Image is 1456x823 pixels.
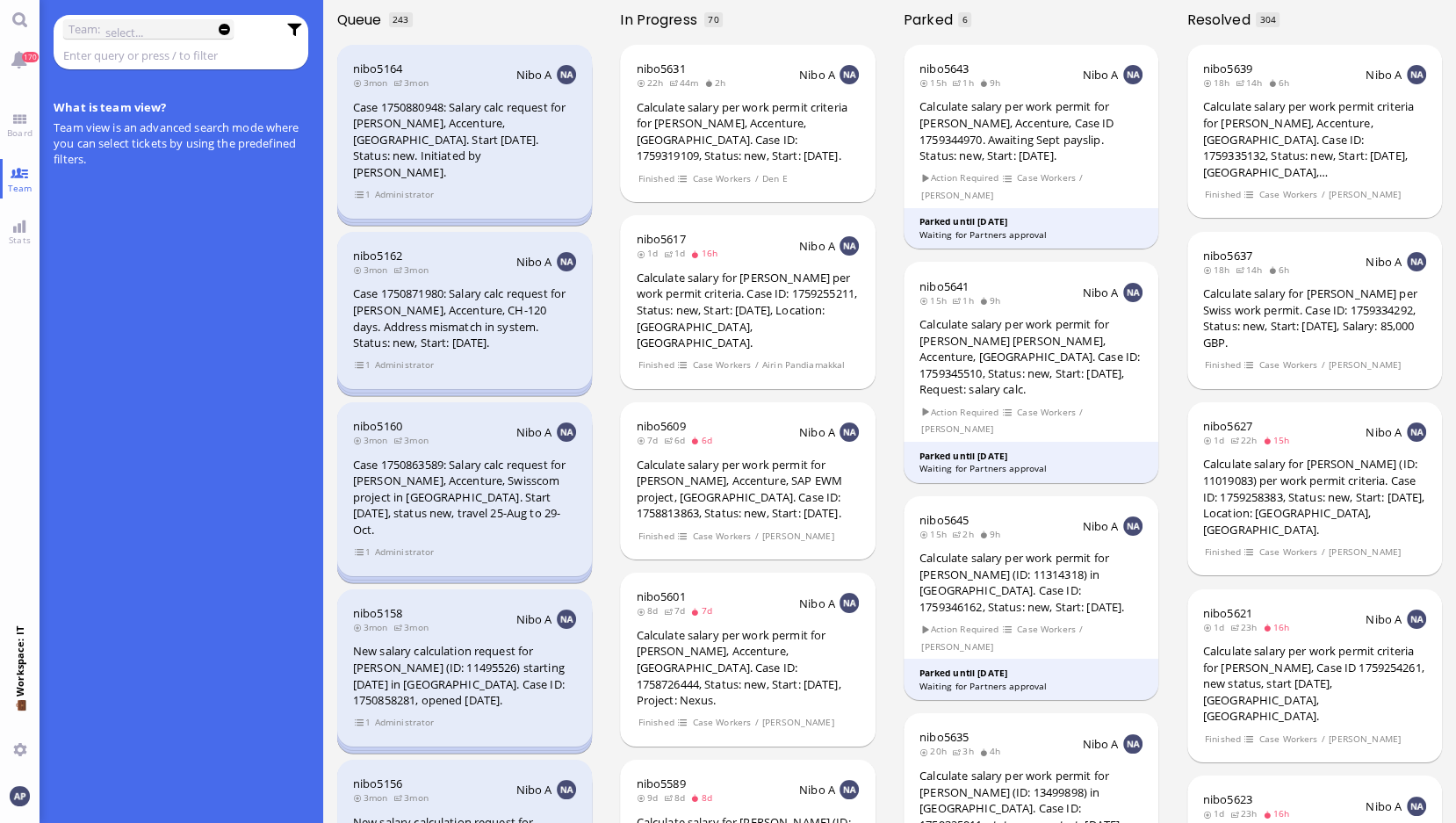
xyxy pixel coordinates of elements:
[692,171,752,186] span: Case Workers
[761,529,834,544] span: [PERSON_NAME]
[1203,434,1230,446] span: 1d
[754,357,760,372] span: /
[557,65,576,84] img: NA
[761,171,788,186] span: Den E
[1203,76,1236,89] span: 18h
[1083,67,1119,83] span: Nibo A
[637,99,860,164] div: Calculate salary per work permit criteria for [PERSON_NAME], Accenture, [GEOGRAPHIC_DATA]. Case I...
[515,424,551,440] span: Nibo A
[1263,434,1295,446] span: 15h
[1203,61,1252,76] a: nibo5639
[353,76,393,89] span: 3mon
[690,604,717,617] span: 7d
[1203,418,1252,434] a: nibo5627
[637,418,686,434] span: nibo5609
[13,697,26,736] span: 💼 Workspace: IT
[1260,13,1276,25] span: 304
[374,187,435,202] span: Administrator
[1407,610,1426,629] img: NA
[353,791,393,804] span: 3mon
[840,422,859,442] img: NA
[1230,807,1263,819] span: 23h
[637,791,664,804] span: 9d
[919,462,1142,475] div: Waiting for Partners approval
[638,171,674,186] span: Finished
[799,596,835,611] span: Nibo A
[354,715,371,730] span: view 1 items
[1236,76,1268,89] span: 14h
[919,745,952,757] span: 20h
[1321,357,1326,372] span: /
[353,621,393,633] span: 3mon
[637,231,686,247] span: nibo5617
[921,639,994,654] span: [PERSON_NAME]
[1203,791,1252,807] a: nibo5623
[1204,187,1241,202] span: Finished
[1366,424,1402,440] span: Nibo A
[669,76,704,89] span: 44m
[1016,405,1076,420] span: Case Workers
[1366,611,1402,627] span: Nibo A
[393,76,434,89] span: 3mon
[393,264,434,276] span: 3mon
[637,61,686,76] span: nibo5631
[761,357,846,372] span: Airin Pandiamakkal
[1203,605,1252,621] a: nibo5621
[1083,736,1119,752] span: Nibo A
[638,715,674,730] span: Finished
[921,622,1000,637] span: Action Required
[637,434,664,446] span: 7d
[1321,545,1326,559] span: /
[1268,76,1295,89] span: 6h
[337,10,387,30] span: Queue
[557,610,576,629] img: NA
[637,247,664,259] span: 1d
[754,171,760,186] span: /
[557,422,576,442] img: NA
[354,357,371,372] span: view 1 items
[105,23,214,42] input: select...
[919,667,1142,680] div: Parked until [DATE]
[1204,732,1241,747] span: Finished
[1123,283,1142,302] img: NA
[692,357,752,372] span: Case Workers
[1123,65,1142,84] img: NA
[704,76,732,89] span: 2h
[515,67,551,83] span: Nibo A
[1328,545,1401,559] span: [PERSON_NAME]
[919,680,1142,693] div: Waiting for Partners approval
[1321,732,1326,747] span: /
[690,791,717,804] span: 8d
[952,76,979,89] span: 1h
[840,780,859,799] img: NA
[68,19,101,39] label: Team:
[353,457,576,538] div: Case 1750863589: Salary calc request for [PERSON_NAME], Accenture, Swisscom project in [GEOGRAPHI...
[1263,807,1295,819] span: 16h
[1203,285,1426,350] div: Calculate salary for [PERSON_NAME] per Swiss work permit. Case ID: 1759334292, Status: new, Start...
[919,729,969,745] a: nibo5635
[353,434,393,446] span: 3mon
[54,119,308,167] p: Team view is an advanced search mode where you can select tickets by using the predefined filters.
[1268,264,1295,276] span: 6h
[1203,807,1230,819] span: 1d
[919,215,1142,228] div: Parked until [DATE]
[1328,187,1401,202] span: [PERSON_NAME]
[919,228,1142,242] div: Waiting for Partners approval
[952,745,979,757] span: 3h
[353,264,393,276] span: 3mon
[637,627,860,709] div: Calculate salary per work permit for [PERSON_NAME], Accenture, [GEOGRAPHIC_DATA]. Case ID: 175872...
[663,791,690,804] span: 8d
[557,780,576,799] img: NA
[919,98,1142,163] div: Calculate salary per work permit for [PERSON_NAME], Accenture, Case ID 1759344970. Awaiting Sept ...
[515,782,551,798] span: Nibo A
[374,715,435,730] span: Administrator
[353,418,402,434] span: nibo5160
[1123,516,1142,536] img: NA
[393,621,434,633] span: 3mon
[353,61,402,76] span: nibo5164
